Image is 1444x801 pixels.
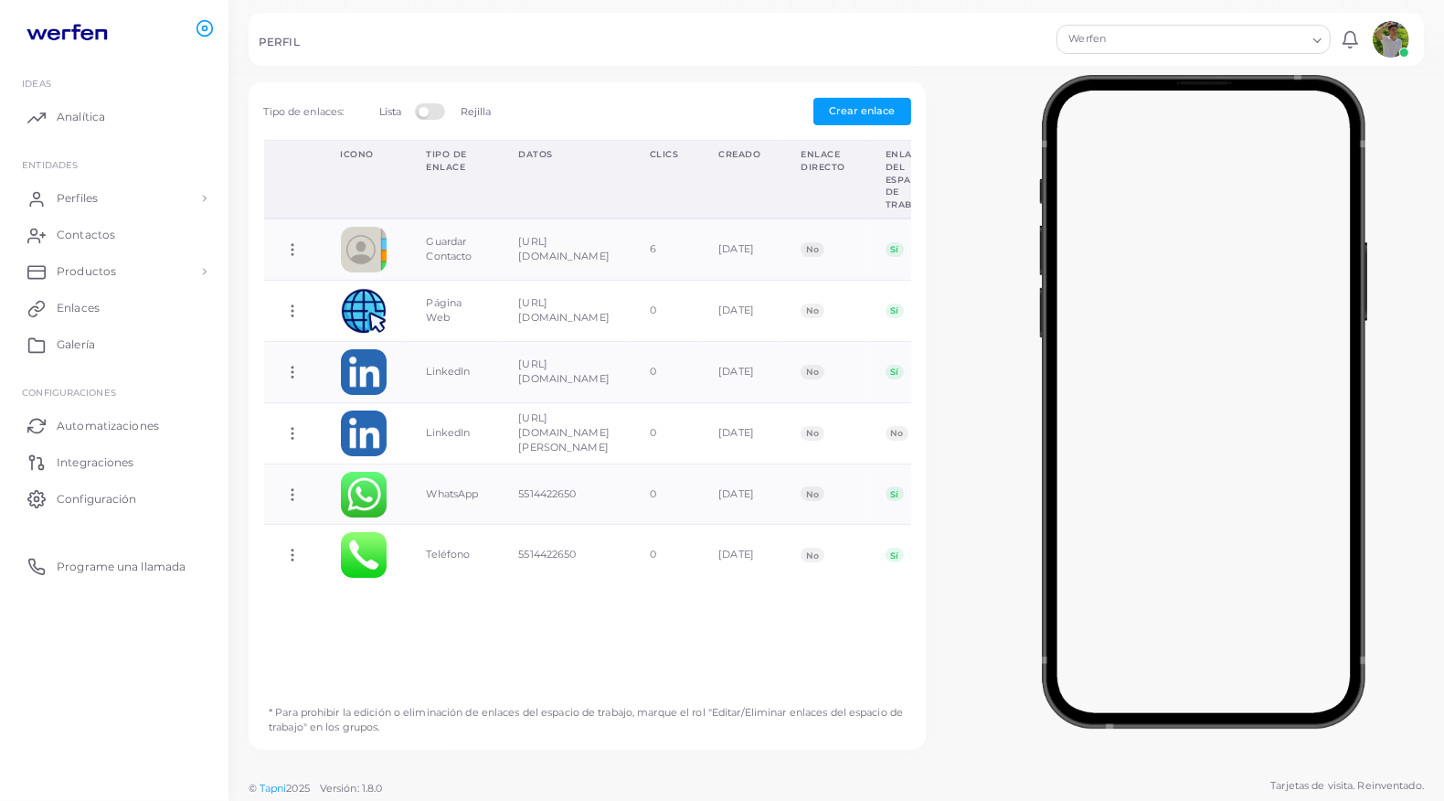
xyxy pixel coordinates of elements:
td: [DATE] [698,342,780,403]
span: Configuraciones [22,387,116,398]
img: linkedin.png [341,411,387,456]
img: whatsapp.png [341,472,387,518]
span: Enlaces [57,300,100,316]
button: Crear enlace [813,98,911,125]
td: WhatsApp [407,464,499,525]
img: logotipo [16,17,118,51]
a: avatar [1367,21,1414,58]
input: Buscar opción [1201,29,1306,49]
td: [URL][DOMAIN_NAME] [498,342,629,403]
td: Teléfono [407,525,499,585]
span: No [801,365,823,379]
span: Configuración [57,491,136,507]
span: Galería [57,336,95,353]
td: 0 [630,464,699,525]
span: Productos [57,263,116,280]
div: Datos [518,148,609,161]
span: IDEAS [22,78,51,89]
span: Sí [886,242,904,257]
td: [URL][DOMAIN_NAME] [498,219,629,280]
td: [DATE] [698,219,780,280]
a: Perfiles [14,180,215,217]
img: avatar [1373,21,1409,58]
a: Enlaces [14,290,215,326]
span: Contactos [57,227,115,243]
img: phone-mock.b55596b7.png [1039,75,1367,729]
span: No [801,486,823,501]
td: [DATE] [698,281,780,342]
a: Contactos [14,217,215,253]
span: Tipo de enlaces: [264,105,345,118]
td: 0 [630,402,699,464]
span: ENTIDADES [22,159,78,170]
a: Automatizaciones [14,407,215,443]
img: phone.png [341,532,387,578]
span: Sí [886,365,904,379]
td: LinkedIn [407,342,499,403]
span: No [886,426,908,441]
th: Acción [264,141,321,219]
td: Página Web [407,281,499,342]
td: 6 [630,219,699,280]
span: Perfiles [57,190,98,207]
img: linkedin.png [341,349,387,395]
div: Enlace directo [801,148,845,173]
div: Creado [718,148,760,161]
span: Tarjetas de visita. Reinventado. [1270,778,1424,794]
span: No [801,242,823,257]
span: No [801,548,823,562]
a: Integraciones [14,443,215,480]
a: Galería [14,326,215,363]
a: Productos [14,253,215,290]
td: [DATE] [698,464,780,525]
span: Programe una llamada [57,559,186,575]
div: Tipo de enlace [427,148,479,173]
span: 2025 [286,781,309,796]
td: 0 [630,281,699,342]
td: 5514422650 [498,525,629,585]
a: Tapni [260,782,287,795]
img: contactcard.png [341,227,387,272]
td: LinkedIn [407,402,499,464]
span: Sí [886,486,904,501]
a: Configuración [14,480,215,517]
td: Guardar Contacto [407,219,499,280]
span: No [801,426,823,441]
span: Crear enlace [829,104,895,117]
a: Analítica [14,99,215,135]
span: Integraciones [57,454,133,471]
img: tBfqPyxKFojqGaoiztU8iV9lvxKIMLIu-1712774312144.png [341,288,387,334]
label: Lista [379,105,402,120]
p: * Para prohibir la edición o eliminación de enlaces del espacio de trabajo, marque el rol "Editar... [254,689,921,735]
span: Versión: 1.8.0 [320,782,383,795]
h5: PERFIL [259,36,300,48]
td: [URL][DOMAIN_NAME][PERSON_NAME] [498,402,629,464]
td: [URL][DOMAIN_NAME] [498,281,629,342]
div: Enlace del espacio de trabajo [886,148,932,210]
font: Werfen [1069,32,1107,45]
td: [DATE] [698,402,780,464]
span: No [801,304,823,318]
td: 0 [630,525,699,585]
span: Analítica [57,109,105,125]
a: Programe una llamada [14,548,215,584]
td: 0 [630,342,699,403]
td: 5514422650 [498,464,629,525]
span: Sí [886,304,904,318]
div: Icono [341,148,387,161]
span: © [249,781,382,796]
label: Rejilla [461,105,492,120]
span: Sí [886,548,904,562]
span: Automatizaciones [57,418,159,434]
div: Clics [650,148,679,161]
div: Buscar opción [1056,25,1331,54]
td: [DATE] [698,525,780,585]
